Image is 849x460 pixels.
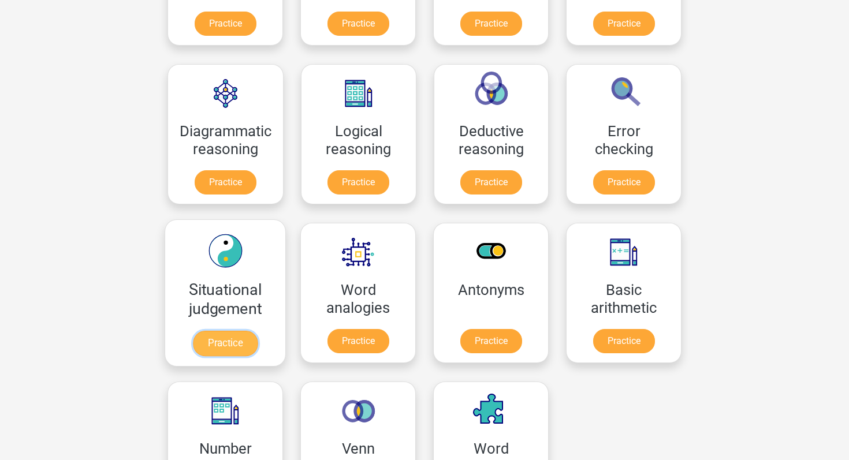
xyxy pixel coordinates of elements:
a: Practice [193,331,258,356]
a: Practice [460,170,522,195]
a: Practice [593,329,655,353]
a: Practice [460,329,522,353]
a: Practice [327,329,389,353]
a: Practice [327,170,389,195]
a: Practice [593,12,655,36]
a: Practice [460,12,522,36]
a: Practice [327,12,389,36]
a: Practice [195,12,256,36]
a: Practice [593,170,655,195]
a: Practice [195,170,256,195]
